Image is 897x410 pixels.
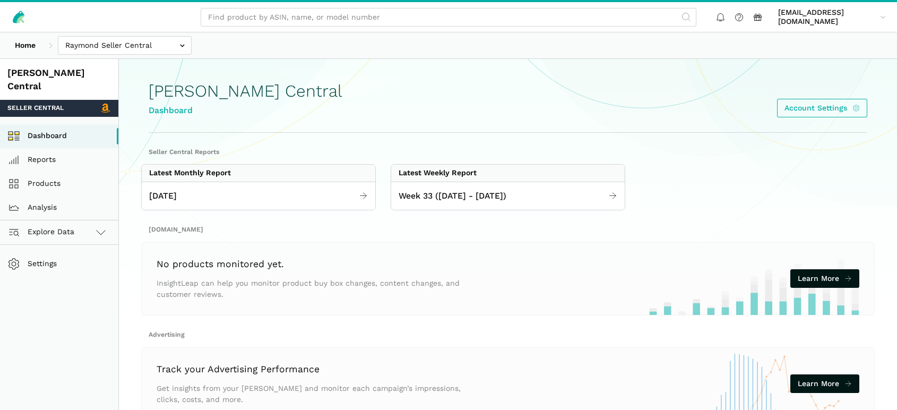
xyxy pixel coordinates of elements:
span: Learn More [798,378,839,389]
span: Learn More [798,273,839,284]
input: Raymond Seller Central [58,36,192,55]
div: Latest Weekly Report [399,168,477,178]
h3: No products monitored yet. [157,258,467,271]
h2: Advertising [149,330,867,340]
span: [DATE] [149,190,177,203]
a: Learn More [790,374,860,393]
div: [PERSON_NAME] Central [7,66,111,92]
span: Seller Central [7,104,64,113]
input: Find product by ASIN, name, or model number [201,8,696,27]
h3: Track your Advertising Performance [157,363,467,376]
a: Week 33 ([DATE] - [DATE]) [391,186,625,207]
a: [DATE] [142,186,375,207]
p: InsightLeap can help you monitor product buy box changes, content changes, and customer reviews. [157,278,467,300]
a: Account Settings [777,99,868,117]
a: Home [7,36,43,55]
span: [EMAIL_ADDRESS][DOMAIN_NAME] [778,8,876,27]
span: Explore Data [11,226,74,238]
h2: [DOMAIN_NAME] [149,225,867,235]
a: [EMAIL_ADDRESS][DOMAIN_NAME] [774,6,890,28]
div: Latest Monthly Report [149,168,231,178]
p: Get insights from your [PERSON_NAME] and monitor each campaign’s impressions, clicks, costs, and ... [157,383,467,405]
a: Learn More [790,269,860,288]
span: Week 33 ([DATE] - [DATE]) [399,190,506,203]
h1: [PERSON_NAME] Central [149,82,342,100]
h2: Seller Central Reports [149,148,867,157]
div: Dashboard [149,104,342,117]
